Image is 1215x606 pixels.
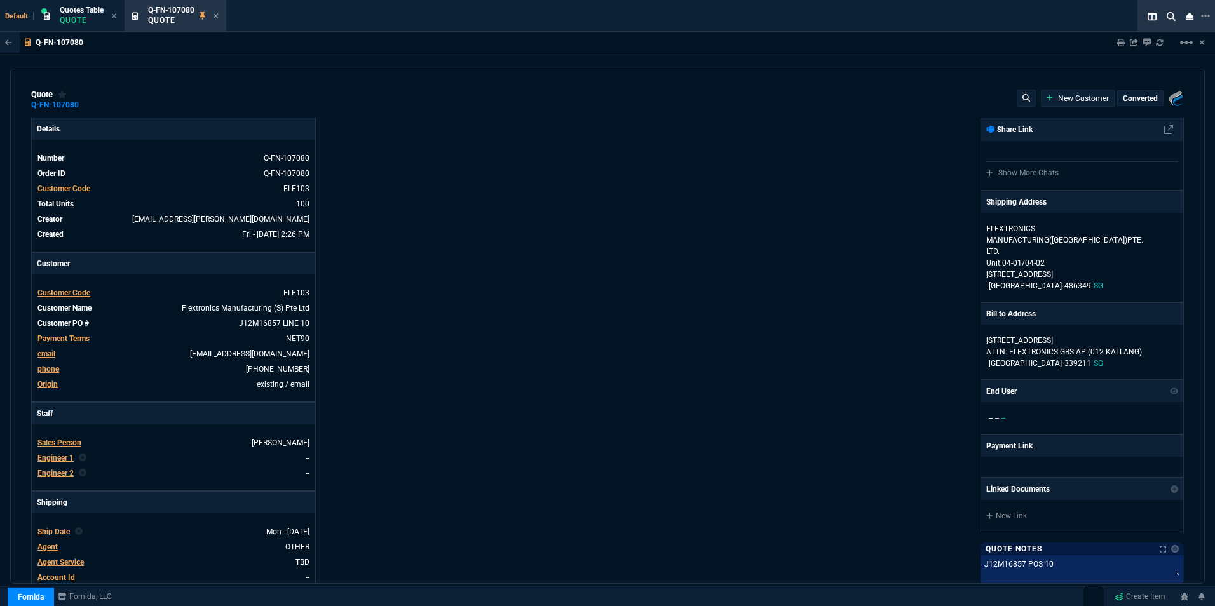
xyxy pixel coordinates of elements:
div: Add to Watchlist [58,90,67,100]
a: See Marketplace Order [264,169,309,178]
tr: See Marketplace Order [37,152,310,165]
a: -- [306,454,309,462]
nx-icon: Close Workbench [1181,9,1198,24]
nx-icon: Back to Table [5,38,12,47]
span: -- [989,414,993,422]
a: J12M16857 LINE 10 [239,319,309,328]
a: -- [306,469,309,478]
nx-icon: Open New Tab [1201,10,1210,22]
tr: undefined [37,228,310,241]
a: Origin [37,380,58,389]
span: 2025-10-03T14:26:15.603Z [242,230,309,239]
span: Engineer 2 [37,469,74,478]
a: [PERSON_NAME] [252,438,309,447]
tr: undefined [37,317,310,330]
span: Customer PO # [37,319,89,328]
span: Customer Code [37,288,90,297]
tr: undefined [37,541,310,553]
tr: undefined [37,198,310,210]
p: Quote [60,15,104,25]
p: End User [986,386,1017,397]
a: -- [306,573,309,582]
tr: undefined [37,525,310,538]
span: email [37,349,55,358]
tr: undefined [37,571,310,584]
span: Agent Service [37,558,84,567]
span: Sales Person [37,438,81,447]
nx-icon: Close Tab [111,11,117,22]
p: Customer [32,253,315,274]
span: 2025-11-17T00:00:00.000Z [266,527,309,536]
p: Quote [148,15,194,25]
a: TBD [295,558,309,567]
span: Customer Code [37,184,90,193]
span: FLE103 [283,288,309,297]
tr: See Marketplace Order [37,167,310,180]
tr: undefined [37,213,310,226]
nx-icon: Clear selected rep [79,468,86,479]
span: Default [5,12,34,20]
tr: undefined [37,556,310,569]
span: [GEOGRAPHIC_DATA] [989,281,1062,290]
span: -- [995,414,999,422]
p: Details [32,118,315,140]
a: OTHER [285,542,309,551]
span: Ship Date [37,527,70,536]
span: 100 [296,199,309,208]
p: Q-FN-107080 [36,37,83,48]
span: -- [1001,414,1005,422]
span: existing / email [257,380,309,389]
a: FLE103 [283,184,309,193]
tr: undefined [37,332,310,345]
tr: hongkeowflorence.chan@flex.com [37,347,310,360]
span: Customer Name [37,304,92,313]
p: Unit 04-01/04-02 [986,257,1178,269]
nx-icon: Show/Hide End User to Customer [1170,386,1179,397]
a: Show More Chats [986,168,1059,177]
span: Payment Terms [37,334,90,343]
p: FLEXTRONICS MANUFACTURING([GEOGRAPHIC_DATA])PTE. LTD. [986,223,1108,257]
span: rob.henneberger@fornida.com [132,215,309,224]
nx-icon: Search [1162,9,1181,24]
span: [GEOGRAPHIC_DATA] [989,359,1062,368]
span: Q-FN-107080 [148,6,194,15]
p: Linked Documents [986,483,1050,495]
a: NET90 [286,334,309,343]
tr: undefined [37,182,310,195]
span: 339211 [1064,359,1091,368]
span: See Marketplace Order [264,154,309,163]
a: +65-65076000 [246,365,309,374]
tr: undefined [37,436,310,449]
span: Order ID [37,169,65,178]
p: Bill to Address [986,308,1036,320]
a: Q-FN-107080 [31,104,79,106]
span: Quotes Table [60,6,104,15]
span: phone [37,365,59,374]
a: msbcCompanyName [54,591,116,602]
mat-icon: Example home icon [1179,35,1194,50]
span: SG [1094,281,1103,290]
p: Staff [32,403,315,424]
span: Total Units [37,199,74,208]
p: Shipping Address [986,196,1047,208]
span: Creator [37,215,62,224]
tr: undefined [37,378,310,391]
tr: undefined [37,286,310,299]
p: Quote Notes [986,544,1042,554]
nx-icon: Close Tab [213,11,219,22]
a: Flextronics Manufacturing (S) Pte Ltd [182,304,309,313]
a: Create Item [1110,587,1171,606]
span: Account Id [37,573,75,582]
tr: undefined [37,452,310,464]
nx-icon: Clear selected rep [75,526,83,537]
a: New Link [986,510,1178,522]
nx-icon: Split Panels [1143,9,1162,24]
p: [STREET_ADDRESS] [986,269,1178,280]
a: New Customer [1047,93,1110,104]
span: Agent [37,542,58,551]
nx-icon: Clear selected rep [79,452,86,464]
p: Shipping [32,492,315,513]
span: 486349 [1064,281,1091,290]
tr: undefined [37,302,310,314]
